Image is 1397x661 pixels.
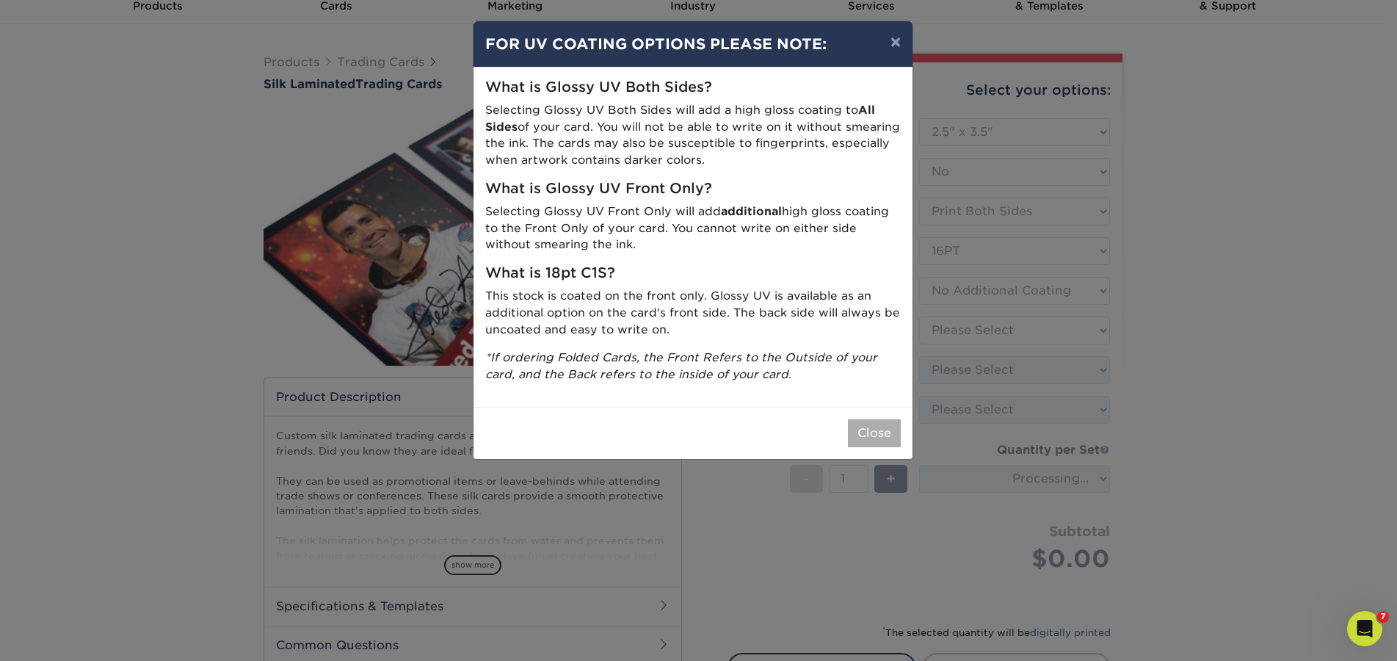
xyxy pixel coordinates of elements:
[848,419,901,447] button: Close
[485,33,901,55] h4: FOR UV COATING OPTIONS PLEASE NOTE:
[1377,611,1389,623] span: 7
[485,288,901,338] p: This stock is coated on the front only. Glossy UV is available as an additional option on the car...
[485,350,877,381] i: *If ordering Folded Cards, the Front Refers to the Outside of your card, and the Back refers to t...
[485,203,901,253] p: Selecting Glossy UV Front Only will add high gloss coating to the Front Only of your card. You ca...
[1347,611,1382,646] iframe: Intercom live chat
[485,265,901,282] h5: What is 18pt C1S?
[485,79,901,96] h5: What is Glossy UV Both Sides?
[485,103,875,134] strong: All Sides
[879,21,912,62] button: ×
[721,204,782,218] strong: additional
[485,181,901,198] h5: What is Glossy UV Front Only?
[485,102,901,169] p: Selecting Glossy UV Both Sides will add a high gloss coating to of your card. You will not be abl...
